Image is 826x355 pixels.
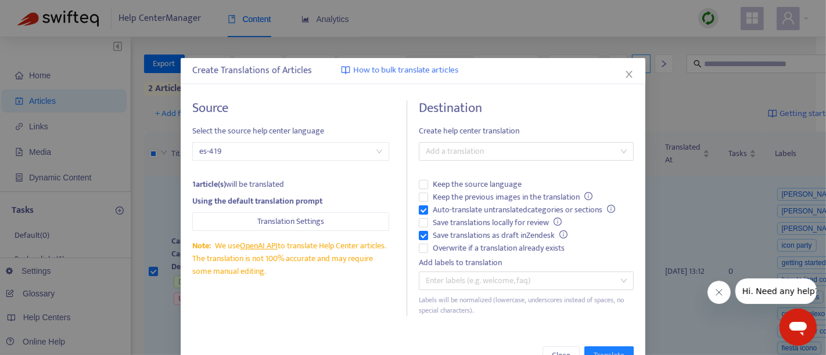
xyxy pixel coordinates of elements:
span: Keep the previous images in the translation [428,191,597,204]
button: Close [623,68,635,81]
img: image-link [341,66,350,75]
div: Using the default translation prompt [192,195,389,208]
span: info-circle [607,205,615,213]
button: Translation Settings [192,212,389,231]
div: Labels will be normalized (lowercase, underscores instead of spaces, no special characters). [419,295,634,317]
a: OpenAI API [240,239,278,252]
span: Auto-translate untranslated categories or sections [428,204,620,216]
iframe: Button to launch messaging window [780,309,817,346]
span: Keep the source language [428,178,526,191]
div: Create Translations of Articles [192,64,634,78]
span: es-419 [199,143,382,160]
span: Overwrite if a translation already exists [428,242,569,255]
div: will be translated [192,178,389,191]
span: info-circle [554,218,562,226]
span: Note: [192,239,211,252]
h4: Destination [419,100,634,116]
span: How to bulk translate articles [353,64,458,77]
span: Create help center translation [419,125,634,137]
span: info-circle [559,230,568,238]
span: close [624,70,634,79]
h4: Source [192,100,389,116]
div: Add labels to translation [419,256,634,269]
strong: 1 article(s) [192,178,226,191]
iframe: Close message [708,281,731,304]
span: Select the source help center language [192,125,389,137]
span: Translation Settings [257,215,324,228]
iframe: Message from company [735,278,817,304]
span: Save translations as draft in Zendesk [428,229,572,242]
span: info-circle [584,192,592,200]
div: We use to translate Help Center articles. The translation is not 100% accurate and may require so... [192,240,389,278]
a: How to bulk translate articles [341,64,458,77]
span: Hi. Need any help? [7,8,84,17]
span: Save translations locally for review [428,216,566,229]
